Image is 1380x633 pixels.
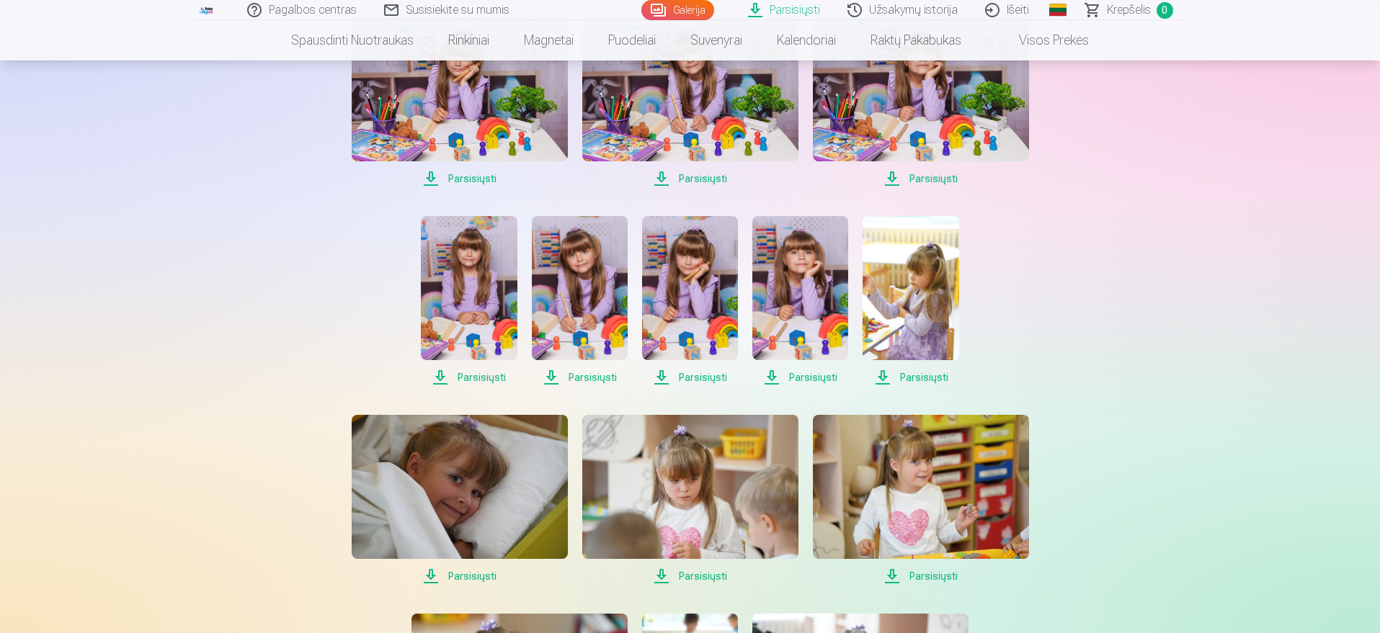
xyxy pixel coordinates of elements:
[863,216,958,386] a: Parsisiųsti
[532,369,628,386] span: Parsisiųsti
[352,415,568,585] a: Parsisiųsti
[1107,1,1151,19] span: Krepšelis
[813,17,1029,187] a: Parsisiųsti
[979,20,1106,60] a: Visos prekės
[352,17,568,187] a: Parsisiųsti
[582,17,798,187] a: Parsisiųsti
[582,567,798,585] span: Parsisiųsti
[431,20,507,60] a: Rinkiniai
[199,6,215,14] img: /fa2
[752,369,848,386] span: Parsisiųsti
[532,216,628,386] a: Parsisiųsti
[582,415,798,585] a: Parsisiųsti
[507,20,591,60] a: Magnetai
[421,216,517,386] a: Parsisiųsti
[591,20,673,60] a: Puodeliai
[1157,2,1173,19] span: 0
[813,415,1029,585] a: Parsisiųsti
[673,20,760,60] a: Suvenyrai
[352,170,568,187] span: Parsisiųsti
[642,216,738,386] a: Parsisiųsti
[813,567,1029,585] span: Parsisiųsti
[863,369,958,386] span: Parsisiųsti
[352,567,568,585] span: Parsisiųsti
[582,170,798,187] span: Parsisiųsti
[813,170,1029,187] span: Parsisiųsti
[760,20,853,60] a: Kalendoriai
[421,369,517,386] span: Parsisiųsti
[274,20,431,60] a: Spausdinti nuotraukas
[752,216,848,386] a: Parsisiųsti
[642,369,738,386] span: Parsisiųsti
[853,20,979,60] a: Raktų pakabukas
